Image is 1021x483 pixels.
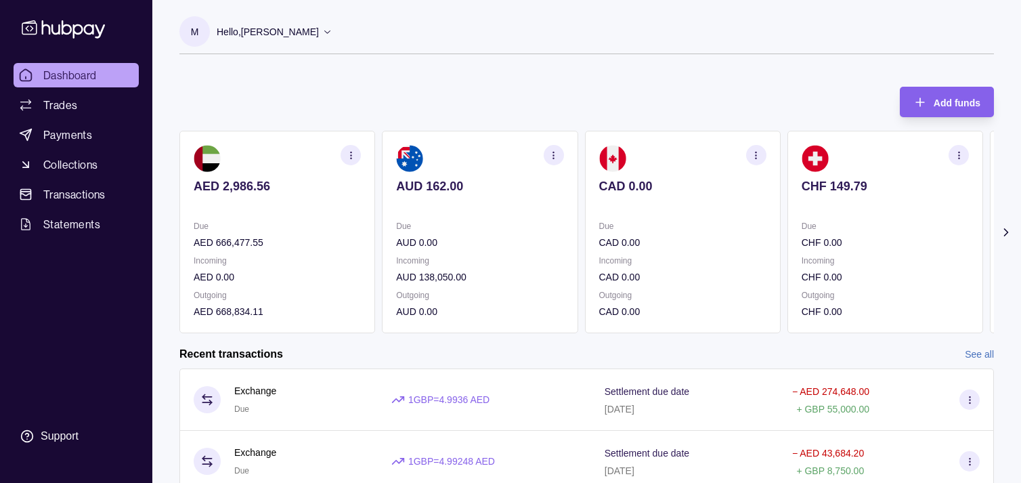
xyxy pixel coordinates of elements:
a: Collections [14,152,139,177]
p: AUD 162.00 [396,179,563,194]
p: AED 668,834.11 [194,304,361,319]
span: Statements [43,216,100,232]
p: Incoming [599,253,766,268]
a: Trades [14,93,139,117]
p: Incoming [396,253,563,268]
div: Support [41,429,79,444]
p: CAD 0.00 [599,270,766,285]
a: Payments [14,123,139,147]
p: 1 GBP = 4.9936 AED [408,392,490,407]
p: CHF 0.00 [802,304,969,319]
h2: Recent transactions [179,347,283,362]
p: Incoming [802,253,969,268]
p: CHF 149.79 [802,179,969,194]
p: Settlement due date [605,386,689,397]
p: [DATE] [605,465,634,476]
p: CAD 0.00 [599,179,766,194]
span: Trades [43,97,77,113]
p: Exchange [234,445,276,460]
img: ch [802,145,829,172]
p: AUD 0.00 [396,304,563,319]
p: Hello, [PERSON_NAME] [217,24,319,39]
span: Payments [43,127,92,143]
p: CHF 0.00 [802,235,969,250]
p: Outgoing [194,288,361,303]
span: Dashboard [43,67,97,83]
a: Transactions [14,182,139,207]
p: CAD 0.00 [599,304,766,319]
p: AUD 138,050.00 [396,270,563,285]
img: au [396,145,423,172]
span: Due [234,404,249,414]
p: Outgoing [802,288,969,303]
button: Add funds [900,87,994,117]
p: Exchange [234,383,276,398]
p: AUD 0.00 [396,235,563,250]
p: Outgoing [599,288,766,303]
span: Add funds [934,98,980,108]
a: Statements [14,212,139,236]
p: AED 2,986.56 [194,179,361,194]
p: Settlement due date [605,448,689,459]
span: Collections [43,156,97,173]
img: ca [599,145,626,172]
p: Due [802,219,969,234]
p: M [191,24,199,39]
p: [DATE] [605,404,634,415]
p: + GBP 8,750.00 [796,465,864,476]
a: See all [965,347,994,362]
span: Transactions [43,186,106,203]
p: 1 GBP = 4.99248 AED [408,454,495,469]
p: − AED 43,684.20 [792,448,864,459]
img: ae [194,145,221,172]
p: Due [194,219,361,234]
p: + GBP 55,000.00 [796,404,869,415]
p: Outgoing [396,288,563,303]
p: Incoming [194,253,361,268]
p: Due [396,219,563,234]
p: CHF 0.00 [802,270,969,285]
a: Support [14,422,139,450]
p: − AED 274,648.00 [792,386,869,397]
p: AED 0.00 [194,270,361,285]
p: AED 666,477.55 [194,235,361,250]
a: Dashboard [14,63,139,87]
p: CAD 0.00 [599,235,766,250]
p: Due [599,219,766,234]
span: Due [234,466,249,476]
